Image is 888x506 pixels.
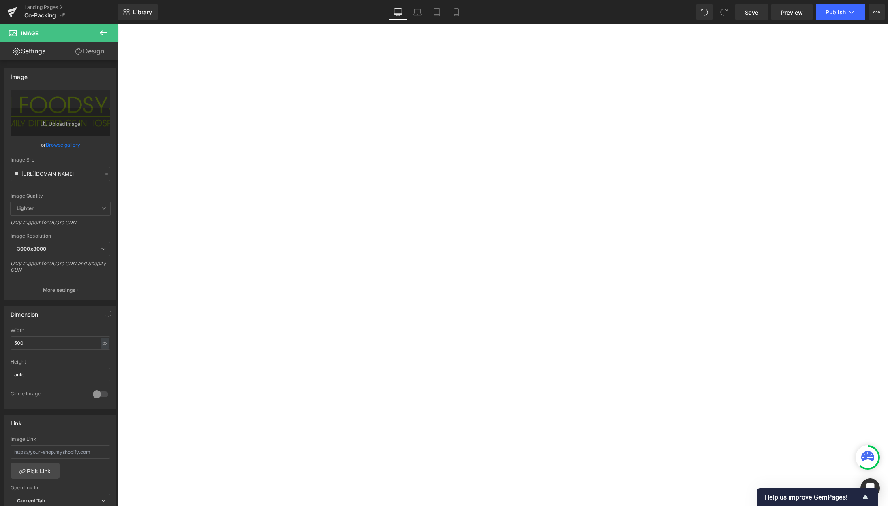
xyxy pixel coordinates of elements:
a: Laptop [408,4,427,20]
b: Lighter [17,205,34,211]
button: Publish [816,4,865,20]
a: Pick Link [11,463,60,479]
div: Height [11,359,110,365]
input: Link [11,167,110,181]
a: Mobile [447,4,466,20]
input: auto [11,336,110,350]
a: Tablet [427,4,447,20]
a: Browse gallery [46,138,80,152]
a: Preview [771,4,813,20]
div: px [101,338,109,349]
a: New Library [118,4,158,20]
div: Image Link [11,436,110,442]
span: Co-Packing [24,12,56,19]
a: Design [60,42,119,60]
div: Open link In [11,485,110,491]
div: Open Intercom Messenger [860,478,880,498]
button: More settings [5,281,116,300]
span: Library [133,9,152,16]
div: Image Resolution [11,233,110,239]
div: Width [11,327,110,333]
button: Show survey - Help us improve GemPages! [765,492,870,502]
p: More settings [43,287,75,294]
div: or [11,140,110,149]
div: Only support for UCare CDN [11,219,110,231]
div: Dimension [11,306,39,318]
div: Link [11,415,22,427]
span: Save [745,8,758,17]
div: Circle Image [11,391,85,399]
a: Desktop [388,4,408,20]
input: https://your-shop.myshopify.com [11,445,110,459]
span: Image [21,30,39,36]
div: Image Src [11,157,110,163]
button: Redo [716,4,732,20]
input: auto [11,368,110,381]
span: Preview [781,8,803,17]
div: Image Quality [11,193,110,199]
span: Help us improve GemPages! [765,493,860,501]
div: Image [11,69,28,80]
div: Only support for UCare CDN and Shopify CDN [11,260,110,279]
b: Current Tab [17,497,46,504]
b: 3000x3000 [17,246,46,252]
button: Undo [696,4,713,20]
a: Landing Pages [24,4,118,11]
span: Publish [826,9,846,15]
button: More [869,4,885,20]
